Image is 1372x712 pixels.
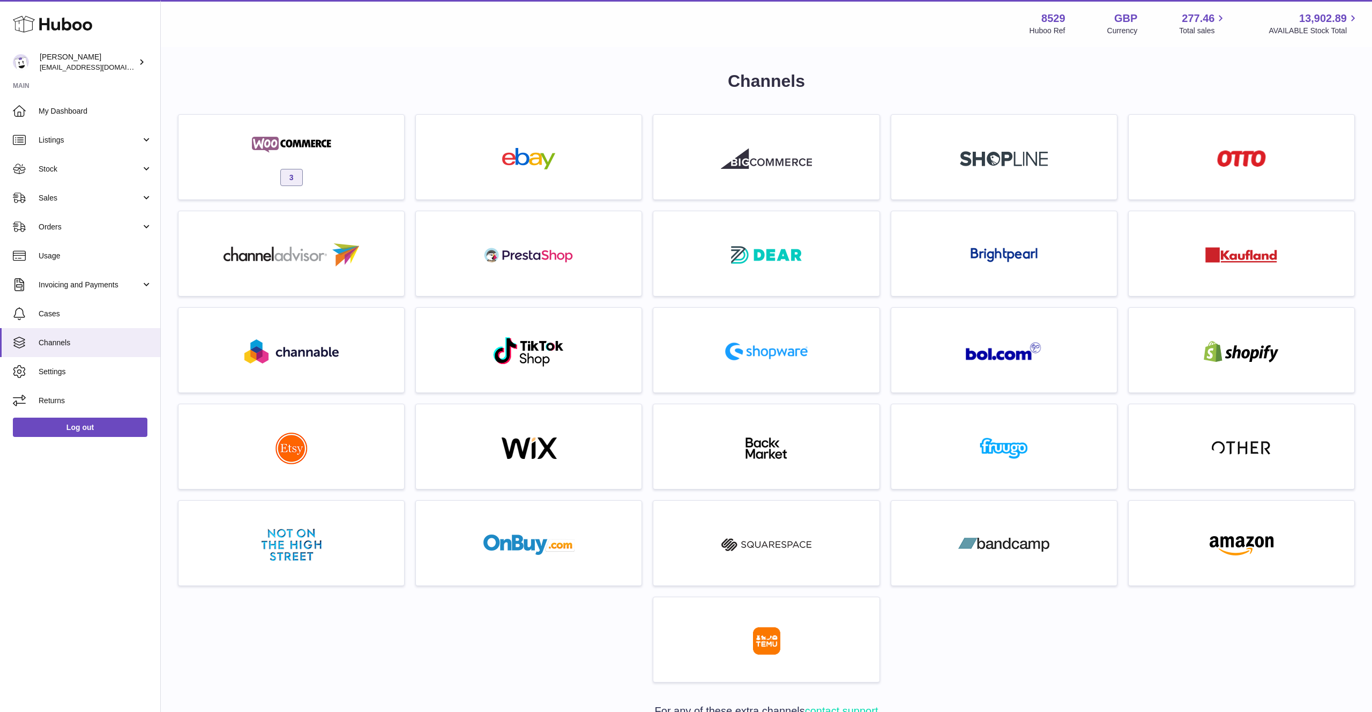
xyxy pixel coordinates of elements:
a: roseta-dear [659,217,874,291]
a: Log out [13,418,147,437]
a: roseta-temu [659,603,874,677]
span: [EMAIL_ADDRESS][DOMAIN_NAME] [40,63,158,71]
a: roseta-channable [184,313,399,387]
a: other [1134,410,1349,484]
span: My Dashboard [39,106,152,116]
img: roseta-brightpearl [971,248,1038,263]
img: roseta-kaufland [1205,247,1277,263]
img: fruugo [958,437,1049,459]
span: 13,902.89 [1299,11,1347,26]
a: 13,902.89 AVAILABLE Stock Total [1269,11,1359,36]
img: roseta-bol [966,342,1042,361]
a: woocommerce 3 [184,120,399,194]
span: Invoicing and Payments [39,280,141,290]
img: shopify [1196,341,1287,362]
div: [PERSON_NAME] [40,52,136,72]
a: roseta-channel-advisor [184,217,399,291]
a: squarespace [659,506,874,580]
img: roseta-tiktokshop [493,336,565,367]
a: roseta-etsy [184,410,399,484]
img: roseta-bigcommerce [721,148,812,169]
img: notonthehighstreet [262,529,322,561]
a: roseta-prestashop [421,217,636,291]
img: ebay [483,148,575,169]
a: roseta-bol [897,313,1112,387]
span: Channels [39,338,152,348]
img: roseta-dear [728,243,805,267]
div: Currency [1107,26,1138,36]
a: roseta-shopware [659,313,874,387]
span: Settings [39,367,152,377]
img: wix [483,437,575,459]
a: fruugo [897,410,1112,484]
span: AVAILABLE Stock Total [1269,26,1359,36]
a: roseta-kaufland [1134,217,1349,291]
div: Huboo Ref [1030,26,1065,36]
img: bandcamp [958,534,1049,555]
img: roseta-otto [1217,150,1266,167]
img: roseta-channable [244,339,339,364]
span: Orders [39,222,141,232]
a: roseta-brightpearl [897,217,1112,291]
img: roseta-channel-advisor [223,243,359,266]
a: roseta-bigcommerce [659,120,874,194]
span: Listings [39,135,141,145]
span: Returns [39,396,152,406]
span: Cases [39,309,152,319]
a: wix [421,410,636,484]
a: shopify [1134,313,1349,387]
a: amazon [1134,506,1349,580]
img: squarespace [721,534,812,555]
a: onbuy [421,506,636,580]
strong: GBP [1114,11,1137,26]
a: roseta-otto [1134,120,1349,194]
span: 3 [280,169,303,186]
img: roseta-shopware [721,338,812,365]
span: Sales [39,193,141,203]
img: roseta-etsy [275,432,308,464]
img: backmarket [721,437,812,459]
a: roseta-tiktokshop [421,313,636,387]
img: roseta-prestashop [483,244,575,266]
a: ebay [421,120,636,194]
a: notonthehighstreet [184,506,399,580]
img: onbuy [483,534,575,555]
span: Stock [39,164,141,174]
img: roseta-shopline [960,151,1048,166]
span: Total sales [1179,26,1227,36]
a: 277.46 Total sales [1179,11,1227,36]
img: roseta-temu [753,627,780,655]
a: backmarket [659,410,874,484]
img: other [1212,440,1271,456]
img: admin@redgrass.ch [13,54,29,70]
a: roseta-shopline [897,120,1112,194]
span: 277.46 [1182,11,1214,26]
img: woocommerce [246,134,337,155]
strong: 8529 [1041,11,1065,26]
h1: Channels [178,70,1355,93]
a: bandcamp [897,506,1112,580]
img: amazon [1196,534,1287,555]
span: Usage [39,251,152,261]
